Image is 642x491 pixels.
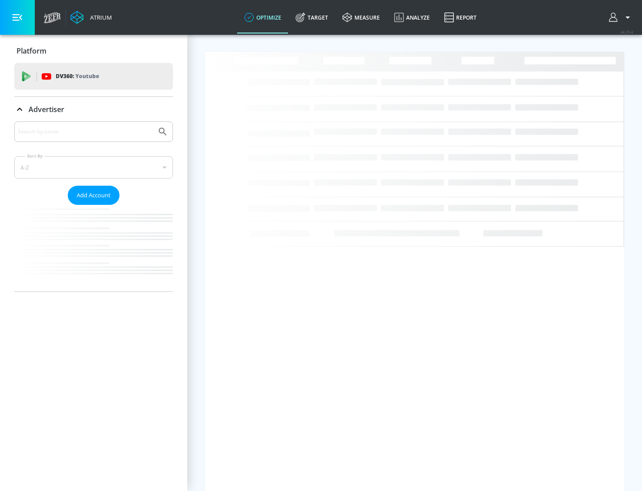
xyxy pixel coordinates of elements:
a: Target [288,1,335,33]
div: Advertiser [14,97,173,122]
button: Add Account [68,186,119,205]
a: Atrium [70,11,112,24]
p: DV360: [56,71,99,81]
label: Sort By [25,153,45,159]
div: Platform [14,38,173,63]
a: Analyze [387,1,437,33]
nav: list of Advertiser [14,205,173,291]
input: Search by name [18,126,153,137]
div: Atrium [86,13,112,21]
div: DV360: Youtube [14,63,173,90]
div: Advertiser [14,121,173,291]
p: Platform [16,46,46,56]
span: Add Account [77,190,111,200]
p: Advertiser [29,104,64,114]
a: optimize [237,1,288,33]
p: Youtube [75,71,99,81]
a: Report [437,1,484,33]
div: A-Z [14,156,173,179]
span: v 4.25.4 [621,29,633,34]
a: measure [335,1,387,33]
